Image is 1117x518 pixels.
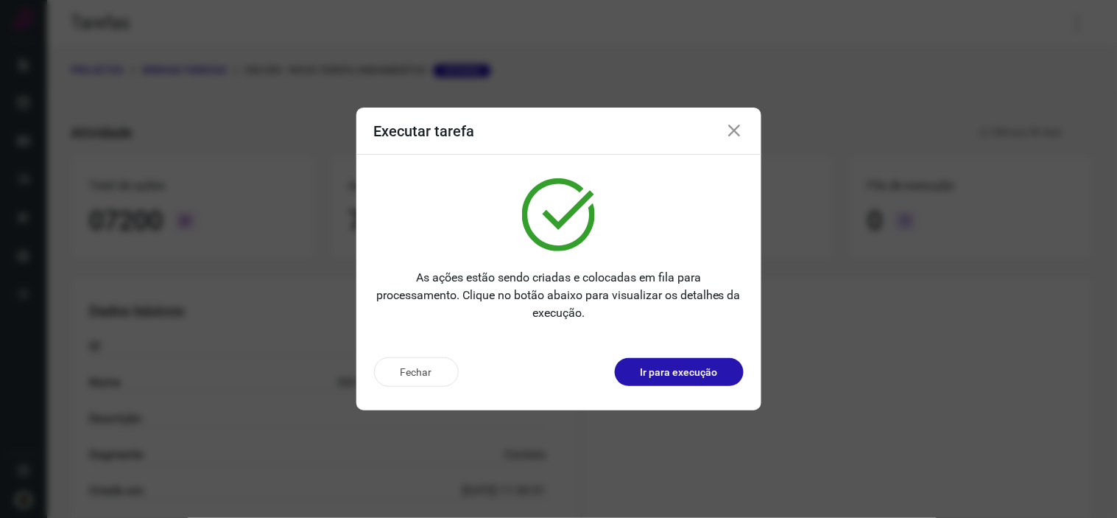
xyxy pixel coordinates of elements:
[641,365,718,380] p: Ir para execução
[374,122,475,140] h3: Executar tarefa
[615,358,744,386] button: Ir para execução
[522,178,595,251] img: verified.svg
[374,269,744,322] p: As ações estão sendo criadas e colocadas em fila para processamento. Clique no botão abaixo para ...
[374,357,459,387] button: Fechar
